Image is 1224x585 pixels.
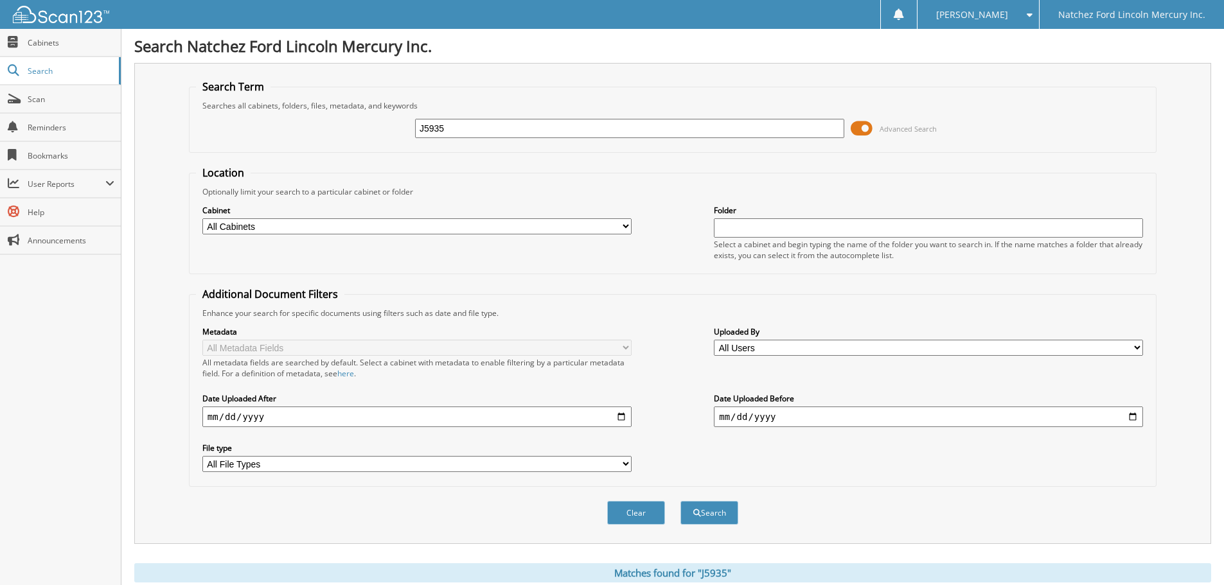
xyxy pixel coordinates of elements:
[202,442,632,453] label: File type
[196,308,1149,319] div: Enhance your search for specific documents using filters such as date and file type.
[607,501,665,525] button: Clear
[134,35,1211,57] h1: Search Natchez Ford Lincoln Mercury Inc.
[28,179,105,189] span: User Reports
[28,37,114,48] span: Cabinets
[28,150,114,161] span: Bookmarks
[13,6,109,23] img: scan123-logo-white.svg
[202,393,632,404] label: Date Uploaded After
[337,368,354,379] a: here
[680,501,738,525] button: Search
[202,357,632,379] div: All metadata fields are searched by default. Select a cabinet with metadata to enable filtering b...
[28,235,114,246] span: Announcements
[202,406,632,427] input: start
[714,406,1143,427] input: end
[196,166,251,180] legend: Location
[202,326,632,337] label: Metadata
[28,94,114,105] span: Scan
[196,186,1149,197] div: Optionally limit your search to a particular cabinet or folder
[28,65,112,76] span: Search
[196,287,344,301] legend: Additional Document Filters
[714,205,1143,216] label: Folder
[202,205,632,216] label: Cabinet
[880,124,937,134] span: Advanced Search
[28,207,114,218] span: Help
[714,393,1143,404] label: Date Uploaded Before
[714,239,1143,261] div: Select a cabinet and begin typing the name of the folder you want to search in. If the name match...
[936,11,1008,19] span: [PERSON_NAME]
[1058,11,1205,19] span: Natchez Ford Lincoln Mercury Inc.
[196,80,271,94] legend: Search Term
[134,563,1211,582] div: Matches found for "J5935"
[28,122,114,133] span: Reminders
[196,100,1149,111] div: Searches all cabinets, folders, files, metadata, and keywords
[714,326,1143,337] label: Uploaded By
